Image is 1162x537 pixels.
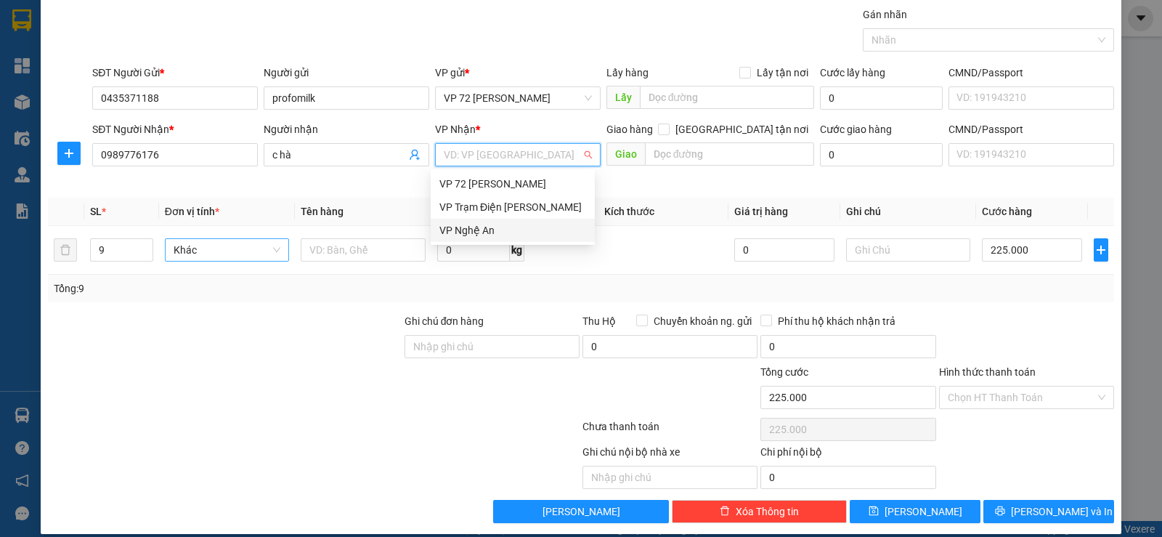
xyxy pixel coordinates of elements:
span: Lấy [606,86,640,109]
input: Nhập ghi chú [582,466,757,489]
span: Đơn vị tính [165,206,219,217]
span: [PERSON_NAME] [543,504,620,520]
label: Cước giao hàng [820,124,892,135]
span: Lấy tận nơi [751,65,814,81]
span: [PERSON_NAME] [885,504,962,520]
div: VP Trạm Điện Chu Văn An [431,195,595,219]
span: Lấy hàng [606,67,649,78]
span: Giao [606,142,645,166]
span: kg [510,238,524,262]
span: Kích thước [604,206,654,217]
span: save [869,506,879,517]
button: save[PERSON_NAME] [850,500,980,523]
div: VP Nghệ An [439,222,586,238]
div: Người nhận [264,121,429,137]
div: SĐT Người Nhận [92,121,258,137]
span: printer [995,506,1005,517]
span: VP Nhận [435,124,476,135]
span: Chuyển khoản ng. gửi [648,313,757,329]
input: VD: Bàn, Ghế [301,238,426,262]
input: Dọc đường [645,142,815,166]
button: plus [1094,238,1108,262]
span: [PERSON_NAME] và In [1011,504,1113,520]
div: Người gửi [264,65,429,81]
div: Chưa thanh toán [581,419,759,444]
span: VP 72 Phan Trọng Tuệ [444,87,592,109]
button: deleteXóa Thông tin [672,500,847,523]
div: CMND/Passport [948,121,1114,137]
input: 0 [734,238,834,262]
button: delete [54,238,77,262]
label: Hình thức thanh toán [939,366,1036,378]
input: Ghi Chú [846,238,971,262]
div: SĐT Người Gửi [92,65,258,81]
span: Xóa Thông tin [736,504,799,520]
span: [GEOGRAPHIC_DATA] tận nơi [670,121,814,137]
span: Tổng cước [760,366,808,378]
div: Văn phòng không hợp lệ [435,168,601,185]
span: plus [58,148,80,159]
input: Cước giao hàng [820,143,943,166]
div: Chi phí nội bộ [760,444,935,466]
span: SL [90,206,102,217]
div: VP Nghệ An [431,219,595,242]
span: Khác [174,239,281,261]
div: VP 72 [PERSON_NAME] [439,176,586,192]
div: VP gửi [435,65,601,81]
input: Cước lấy hàng [820,86,943,110]
div: Ghi chú nội bộ nhà xe [582,444,757,466]
span: Giao hàng [606,124,653,135]
span: Phí thu hộ khách nhận trả [772,313,901,329]
div: CMND/Passport [948,65,1114,81]
span: user-add [409,149,420,161]
label: Ghi chú đơn hàng [405,315,484,327]
span: delete [720,506,730,517]
span: plus [1094,244,1108,256]
button: plus [57,142,81,165]
span: Cước hàng [982,206,1032,217]
th: Ghi chú [840,198,977,226]
span: Tên hàng [301,206,344,217]
input: Ghi chú đơn hàng [405,335,580,358]
div: Tổng: 9 [54,280,450,296]
input: Dọc đường [640,86,815,109]
button: [PERSON_NAME] [493,500,668,523]
button: printer[PERSON_NAME] và In [983,500,1114,523]
label: Cước lấy hàng [820,67,885,78]
div: VP Trạm Điện [PERSON_NAME] [439,199,586,215]
div: VP 72 Phan Trọng Tuệ [431,172,595,195]
span: Thu Hộ [582,315,616,327]
span: Giá trị hàng [734,206,788,217]
label: Gán nhãn [863,9,907,20]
